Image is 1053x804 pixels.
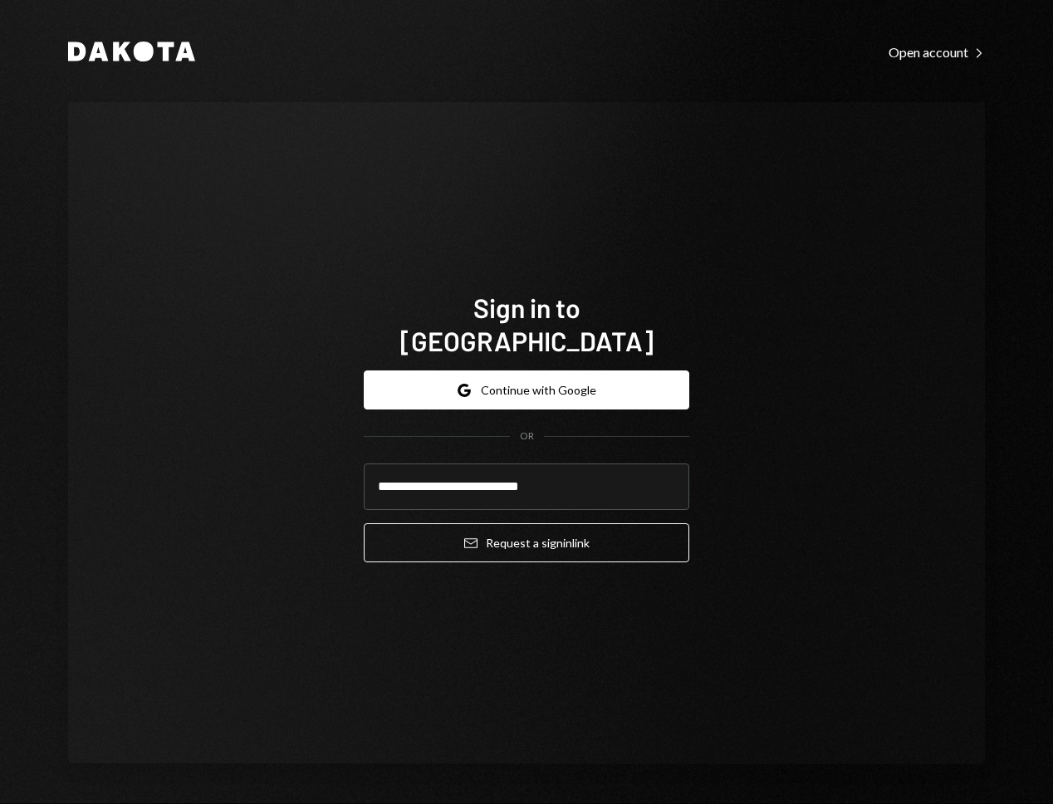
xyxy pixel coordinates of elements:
[889,44,985,61] div: Open account
[520,429,534,444] div: OR
[889,42,985,61] a: Open account
[364,523,689,562] button: Request a signinlink
[364,291,689,357] h1: Sign in to [GEOGRAPHIC_DATA]
[364,370,689,409] button: Continue with Google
